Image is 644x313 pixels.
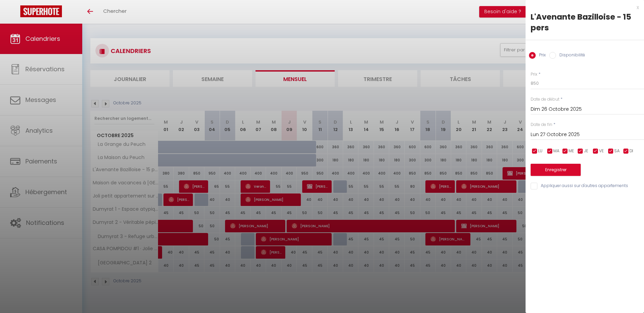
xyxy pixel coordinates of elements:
label: Date de fin [531,122,552,128]
div: x [526,3,639,11]
span: ME [569,148,574,154]
span: JE [584,148,588,154]
label: Prix [536,52,546,59]
span: VE [599,148,604,154]
label: Prix [531,71,537,78]
div: L'Avenante Bazilloise - 15 pers [531,11,639,33]
span: LU [538,148,542,154]
label: Disponibilité [556,52,585,59]
span: SA [614,148,620,154]
label: Date de début [531,96,559,103]
button: Enregistrer [531,164,581,176]
span: MA [553,148,559,154]
span: DI [629,148,633,154]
